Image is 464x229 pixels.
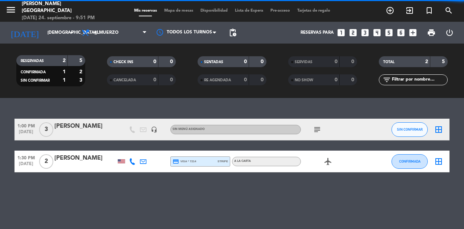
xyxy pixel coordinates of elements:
strong: 0 [261,77,265,82]
i: turned_in_not [425,6,434,15]
span: Sin menú asignado [173,128,205,131]
i: looks_3 [360,28,370,37]
span: Disponibilidad [197,9,231,13]
span: RESERVADAS [21,59,44,63]
i: add_box [408,28,418,37]
span: RE AGENDADA [204,78,231,82]
i: headset_mic [151,126,157,133]
strong: 2 [79,69,84,74]
strong: 0 [261,59,265,64]
i: airplanemode_active [324,157,332,166]
span: A la carta [234,160,251,163]
span: CANCELADA [113,78,136,82]
span: CONFIRMADA [21,70,46,74]
i: credit_card [173,158,179,165]
span: pending_actions [228,28,237,37]
button: menu [5,4,16,18]
strong: 5 [442,59,446,64]
i: filter_list [382,75,391,84]
i: [DATE] [5,25,44,41]
div: [PERSON_NAME] [54,154,116,163]
span: visa * 7214 [173,158,196,165]
span: stripe [217,159,228,164]
strong: 0 [170,77,174,82]
span: 1:30 PM [14,153,38,161]
strong: 2 [63,58,66,63]
strong: 5 [79,58,84,63]
span: [DATE] [14,130,38,138]
i: subject [313,125,322,134]
i: add_circle_outline [386,6,394,15]
span: SENTADAS [204,60,223,64]
i: border_all [434,157,443,166]
button: SIN CONFIRMAR [391,122,428,137]
span: SERVIDAS [295,60,312,64]
i: border_all [434,125,443,134]
i: search [444,6,453,15]
strong: 0 [244,77,247,82]
span: 3 [39,122,53,137]
div: [PERSON_NAME] [54,122,116,131]
div: LOG OUT [440,22,459,44]
strong: 0 [335,59,337,64]
strong: 0 [244,59,247,64]
i: menu [5,4,16,15]
i: arrow_drop_down [67,28,76,37]
i: exit_to_app [405,6,414,15]
strong: 1 [63,69,66,74]
span: NO SHOW [295,78,313,82]
strong: 2 [425,59,428,64]
i: looks_two [348,28,358,37]
span: Tarjetas de regalo [294,9,334,13]
strong: 0 [351,59,356,64]
span: SIN CONFIRMAR [21,79,50,82]
i: power_settings_new [445,28,454,37]
span: SIN CONFIRMAR [397,127,423,131]
strong: 0 [335,77,337,82]
i: looks_6 [396,28,406,37]
i: looks_4 [372,28,382,37]
strong: 0 [153,59,156,64]
span: TOTAL [383,60,394,64]
span: 1:00 PM [14,121,38,130]
span: print [427,28,436,37]
span: CHECK INS [113,60,133,64]
span: 2 [39,154,53,169]
div: [PERSON_NAME][GEOGRAPHIC_DATA] [22,0,111,15]
strong: 0 [153,77,156,82]
span: Almuerzo [94,30,119,35]
span: Mapa de mesas [161,9,197,13]
strong: 1 [63,78,66,83]
span: CONFIRMADA [399,159,420,163]
span: Reservas para [301,30,334,35]
strong: 0 [170,59,174,64]
span: Lista de Espera [231,9,267,13]
i: looks_5 [384,28,394,37]
input: Filtrar por nombre... [391,76,447,84]
button: CONFIRMADA [391,154,428,169]
i: looks_one [336,28,346,37]
strong: 3 [79,78,84,83]
div: [DATE] 24. septiembre - 9:51 PM [22,15,111,22]
strong: 0 [351,77,356,82]
span: Mis reservas [130,9,161,13]
span: [DATE] [14,161,38,170]
span: Pre-acceso [267,9,294,13]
